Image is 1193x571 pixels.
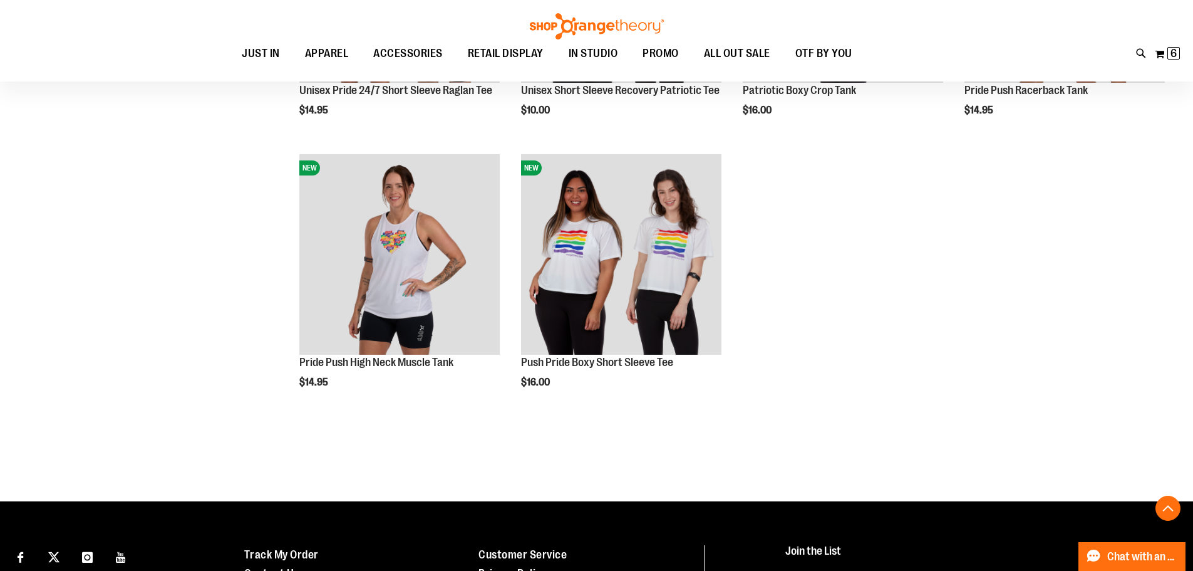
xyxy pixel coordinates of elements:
[76,545,98,567] a: Visit our Instagram page
[1170,47,1177,60] span: 6
[704,39,770,68] span: ALL OUT SALE
[795,39,852,68] span: OTF BY YOU
[373,39,443,68] span: ACCESSORIES
[643,39,679,68] span: PROMO
[110,545,132,567] a: Visit our Youtube page
[293,148,506,420] div: product
[1107,551,1178,563] span: Chat with an Expert
[964,105,995,116] span: $14.95
[521,84,720,97] a: Unisex Short Sleeve Recovery Patriotic Tee
[242,39,280,68] span: JUST IN
[521,154,721,355] img: Product image for Push Pride Boxy Short Sleeve Tee
[1078,542,1186,571] button: Chat with an Expert
[299,154,500,357] a: Pride Push High Neck Muscle TankNEW
[528,13,666,39] img: Shop Orangetheory
[299,154,500,355] img: Pride Push High Neck Muscle Tank
[299,356,453,369] a: Pride Push High Neck Muscle Tank
[1155,496,1180,521] button: Back To Top
[964,84,1088,97] a: Pride Push Racerback Tank
[521,356,673,369] a: Push Pride Boxy Short Sleeve Tee
[743,84,856,97] a: Patriotic Boxy Crop Tank
[299,105,330,116] span: $14.95
[299,160,320,175] span: NEW
[521,154,721,357] a: Product image for Push Pride Boxy Short Sleeve TeeNEW
[9,545,31,567] a: Visit our Facebook page
[521,105,552,116] span: $10.00
[515,148,728,420] div: product
[785,545,1164,568] h4: Join the List
[569,39,618,68] span: IN STUDIO
[43,545,65,567] a: Visit our X page
[468,39,544,68] span: RETAIL DISPLAY
[743,105,773,116] span: $16.00
[244,548,319,561] a: Track My Order
[299,84,492,97] a: Unisex Pride 24/7 Short Sleeve Raglan Tee
[521,160,542,175] span: NEW
[305,39,349,68] span: APPAREL
[48,552,59,563] img: Twitter
[299,377,330,388] span: $14.95
[521,377,552,388] span: $16.00
[478,548,567,561] a: Customer Service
